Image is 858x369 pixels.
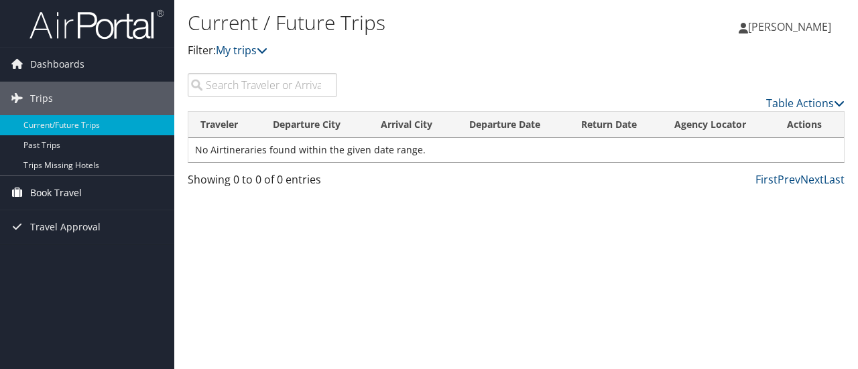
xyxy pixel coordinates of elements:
h1: Current / Future Trips [188,9,625,37]
a: Table Actions [766,96,845,110]
th: Traveler: activate to sort column ascending [188,112,261,138]
th: Agency Locator: activate to sort column ascending [662,112,775,138]
th: Departure Date: activate to sort column descending [457,112,569,138]
input: Search Traveler or Arrival City [188,73,337,97]
th: Arrival City: activate to sort column ascending [369,112,458,138]
th: Return Date: activate to sort column ascending [569,112,663,138]
span: Travel Approval [30,210,101,244]
a: [PERSON_NAME] [739,7,845,47]
td: No Airtineraries found within the given date range. [188,138,844,162]
a: Next [800,172,824,187]
th: Actions [775,112,844,138]
span: [PERSON_NAME] [748,19,831,34]
img: airportal-logo.png [29,9,164,40]
span: Dashboards [30,48,84,81]
span: Trips [30,82,53,115]
div: Showing 0 to 0 of 0 entries [188,171,337,194]
a: Prev [778,172,800,187]
span: Book Travel [30,176,82,210]
a: My trips [216,43,267,58]
a: Last [824,172,845,187]
th: Departure City: activate to sort column ascending [261,112,369,138]
a: First [755,172,778,187]
p: Filter: [188,42,625,60]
